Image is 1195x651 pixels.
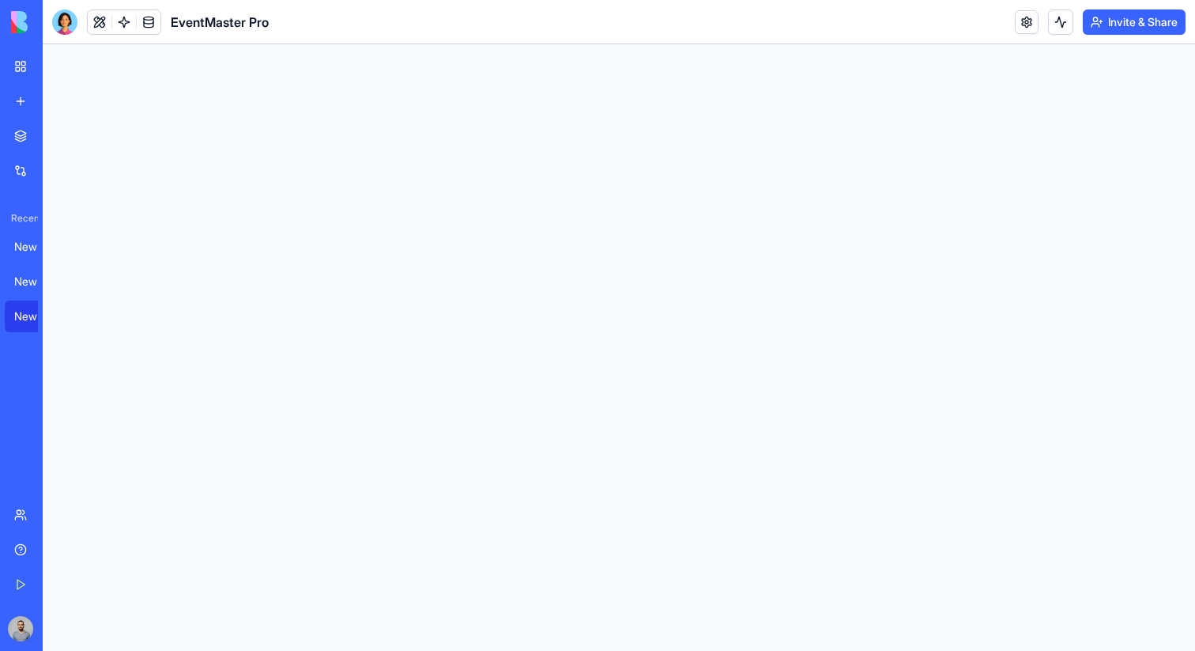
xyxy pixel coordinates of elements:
[1083,9,1186,35] button: Invite & Share
[171,13,269,32] span: EventMaster Pro
[5,231,68,263] a: New App
[11,11,109,33] img: logo
[8,616,33,642] img: image_123650291_bsq8ao.jpg
[14,308,58,324] div: New App
[5,212,38,225] span: Recent
[5,301,68,332] a: New App
[14,239,58,255] div: New App
[5,266,68,297] a: New App
[14,274,58,290] div: New App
